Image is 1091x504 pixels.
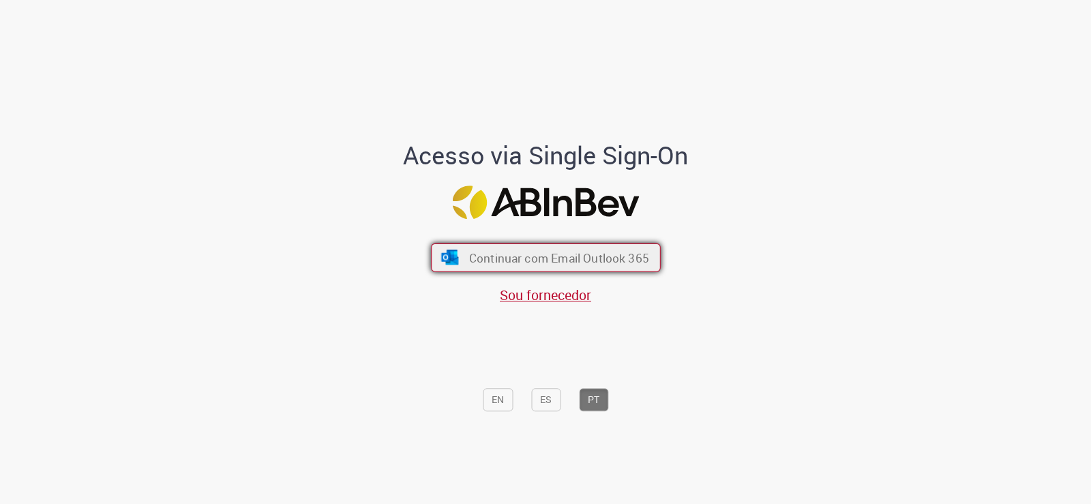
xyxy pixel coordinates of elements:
img: ícone Azure/Microsoft 360 [440,250,460,265]
span: Continuar com Email Outlook 365 [468,250,648,265]
img: Logo ABInBev [452,186,639,219]
button: ES [531,388,561,411]
button: ícone Azure/Microsoft 360 Continuar com Email Outlook 365 [431,243,661,272]
a: Sou fornecedor [500,286,591,304]
h1: Acesso via Single Sign-On [357,143,735,170]
button: PT [579,388,608,411]
button: EN [483,388,513,411]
